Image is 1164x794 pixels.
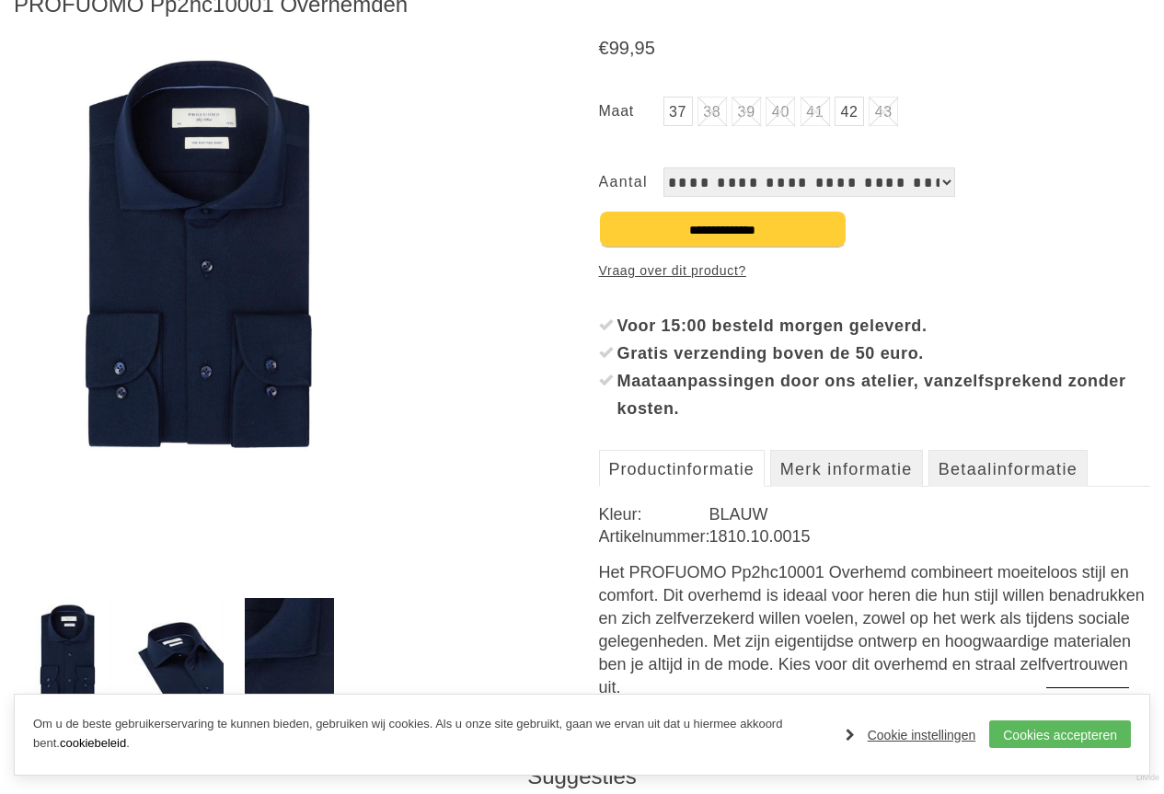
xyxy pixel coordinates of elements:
[617,339,1150,367] div: Gratis verzending boven de 50 euro.
[629,38,635,58] span: ,
[599,525,709,547] dt: Artikelnummer:
[609,38,629,58] span: 99
[599,167,663,197] label: Aantal
[60,736,126,750] a: cookiebeleid
[14,32,384,476] img: PROFUOMO Pp2hc10001 Overhemden
[846,721,976,749] a: Cookie instellingen
[599,257,746,284] a: Vraag over dit product?
[928,450,1088,487] a: Betaalinformatie
[989,720,1131,748] a: Cookies accepteren
[709,503,1150,525] dd: BLAUW
[599,367,1150,422] li: Maataanpassingen door ons atelier, vanzelfsprekend zonder kosten.
[599,503,709,525] dt: Kleur:
[245,598,335,706] img: profuomo-pp2hc10001-overhemden
[1046,687,1129,770] a: Terug naar boven
[635,38,655,58] span: 95
[599,561,1150,699] div: Het PROFUOMO Pp2hc10001 Overhemd combineert moeiteloos stijl en comfort. Dit overhemd is ideaal v...
[599,38,609,58] span: €
[599,97,1150,131] ul: Maat
[663,97,693,126] a: 37
[709,525,1150,547] dd: 1810.10.0015
[565,32,935,476] img: PROFUOMO Pp2hc10001 Overhemden
[617,312,1150,339] div: Voor 15:00 besteld morgen geleverd.
[133,598,224,706] img: profuomo-pp2hc10001-overhemden
[599,450,765,487] a: Productinformatie
[770,450,923,487] a: Merk informatie
[33,715,827,754] p: Om u de beste gebruikerservaring te kunnen bieden, gebruiken wij cookies. Als u onze site gebruik...
[835,97,864,126] a: 42
[23,598,113,706] img: profuomo-pp2hc10001-overhemden
[14,763,1150,790] div: Suggesties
